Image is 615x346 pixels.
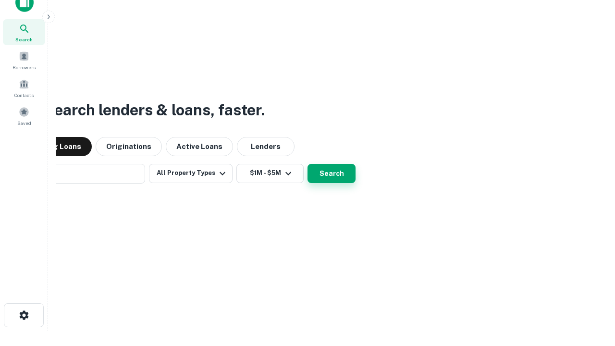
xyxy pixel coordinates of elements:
[15,36,33,43] span: Search
[149,164,233,183] button: All Property Types
[166,137,233,156] button: Active Loans
[14,91,34,99] span: Contacts
[96,137,162,156] button: Originations
[307,164,356,183] button: Search
[3,103,45,129] a: Saved
[237,137,295,156] button: Lenders
[3,47,45,73] a: Borrowers
[236,164,304,183] button: $1M - $5M
[3,75,45,101] a: Contacts
[567,269,615,315] iframe: Chat Widget
[44,99,265,122] h3: Search lenders & loans, faster.
[17,119,31,127] span: Saved
[3,19,45,45] a: Search
[12,63,36,71] span: Borrowers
